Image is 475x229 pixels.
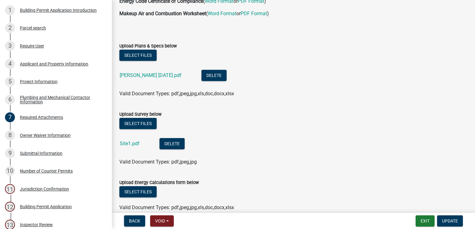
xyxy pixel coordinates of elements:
[5,59,15,69] div: 4
[208,11,236,16] a: Word Format
[120,141,140,146] a: Site1.pdf
[20,133,71,137] div: Owner Waiver Information
[416,215,435,227] button: Exit
[5,130,15,140] div: 8
[20,115,63,119] div: Required Attachments
[119,11,206,16] strong: Makeup Air and Combustion Worksheet
[5,95,15,105] div: 6
[119,204,234,210] span: Valid Document Types: pdf,jpeg,jpg,xls,doc,docx,xlsx
[119,112,162,117] label: Upload Survey below
[20,151,62,155] div: Submittal Information
[20,44,44,48] div: Require User
[5,184,15,194] div: 11
[20,26,46,30] div: Parcel search
[201,73,227,79] wm-modal-confirm: Delete Document
[119,186,157,197] button: Select files
[241,11,267,16] a: PDF Format
[120,72,182,78] a: [PERSON_NAME] [DATE].pdf
[159,141,185,147] wm-modal-confirm: Delete Document
[159,138,185,149] button: Delete
[20,187,69,191] div: Jurisdiction Confirmation
[119,50,157,61] button: Select files
[442,218,458,223] span: Update
[20,62,88,66] div: Applicant and Property Information
[5,202,15,212] div: 12
[5,5,15,15] div: 1
[119,118,157,129] button: Select files
[5,77,15,87] div: 5
[155,218,165,223] span: Void
[119,181,199,185] label: Upload Energy Calculations form below
[20,204,72,209] div: Building Permit Application
[5,41,15,51] div: 3
[119,44,177,48] label: Upload Plans & Specs below
[119,159,197,165] span: Valid Document Types: pdf,jpeg,jpg
[119,10,468,17] p: ( or )
[20,95,102,104] div: Plumbing and Mechanical Contactor Information
[20,222,53,227] div: Inspector Review
[5,112,15,122] div: 7
[201,70,227,81] button: Delete
[20,79,58,84] div: Project Information
[119,91,234,97] span: Valid Document Types: pdf,jpeg,jpg,xls,doc,docx,xlsx
[5,166,15,176] div: 10
[124,215,145,227] button: Back
[150,215,174,227] button: Void
[5,23,15,33] div: 2
[437,215,463,227] button: Update
[129,218,140,223] span: Back
[20,169,73,173] div: Number of Counter Permits
[5,148,15,158] div: 9
[20,8,97,12] div: Building Permit Application Introduction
